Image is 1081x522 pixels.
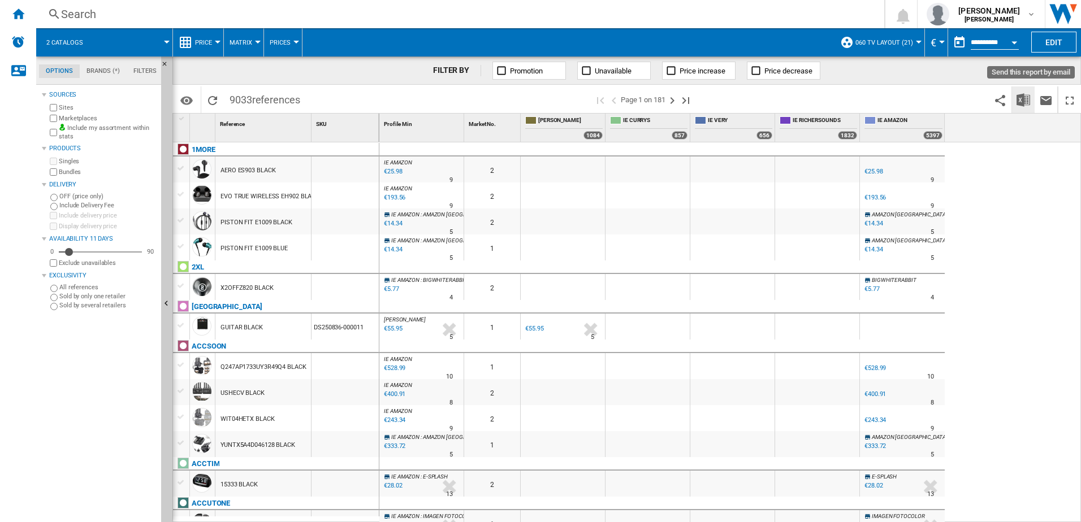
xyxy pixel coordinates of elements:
[492,62,566,80] button: Promotion
[421,513,475,519] span: : IMAGEN FOTOCOLOR
[391,211,420,217] span: IE AMAZON
[59,192,157,201] label: OFF (price only)
[201,86,224,113] button: Reload
[391,513,420,519] span: IE AMAZON
[764,67,812,75] span: Price decrease
[421,237,498,243] span: : AMAZON [GEOGRAPHIC_DATA]
[449,332,453,343] div: Delivery Time : 5 days
[446,489,453,500] div: Delivery Time : 13 days
[1058,86,1081,113] button: Maximize
[220,406,275,432] div: WIT04HETX BLACK
[220,236,288,262] div: PISTON FIT E1009 BLUE
[59,259,157,267] label: Exclude unavailables
[958,5,1020,16] span: [PERSON_NAME]
[316,121,327,127] span: SKU
[538,116,603,126] span: [PERSON_NAME]
[382,166,402,177] div: Last updated : Sunday, 14 September 2025 22:05
[50,125,57,140] input: Include my assortment within stats
[391,277,420,283] span: IE AMAZON
[192,300,262,314] div: Click to filter on that brand
[382,389,405,400] div: Last updated : Sunday, 14 September 2025 22:31
[464,156,520,182] div: 2
[421,277,467,283] span: : BIGWHITERABBIT
[464,208,520,234] div: 2
[382,218,402,229] div: Last updated : Sunday, 14 September 2025 22:06
[220,472,258,498] div: 15333 BLACK
[59,222,157,230] label: Display delivery price
[59,124,66,130] img: mysite-bg-18x18.png
[50,285,58,292] input: All references
[510,67,543,75] span: Promotion
[863,415,886,426] div: €243.34
[220,315,263,341] div: GUITAR BLACK
[923,131,942,140] div: 5397 offers sold by IE AMAZON
[49,90,157,99] div: Sources
[230,39,252,46] span: Matrix
[864,194,886,201] div: €193.56
[931,175,934,186] div: Delivery Time : 9 days
[608,114,690,142] div: IE CURRYS 857 offers sold by IE CURRYS
[49,271,157,280] div: Exclusivity
[192,114,215,131] div: Sort None
[384,185,412,192] span: IE AMAZON
[595,67,632,75] span: Unavailable
[314,114,379,131] div: Sort None
[679,86,693,113] button: Last page
[931,253,934,264] div: Delivery Time : 5 days
[591,332,594,343] div: Delivery Time : 5 days
[863,192,886,203] div: €193.56
[464,234,520,260] div: 1
[777,114,859,142] div: IE RICHERSOUNDS 1832 offers sold by IE RICHERSOUNDS
[872,513,924,519] span: IMAGEN FOTOCOLOR
[252,94,300,106] span: references
[464,274,520,300] div: 2
[665,86,679,113] button: Next page
[864,285,880,293] div: €5.77
[864,364,886,372] div: €528.99
[179,28,218,56] div: Price
[931,28,942,56] div: €
[192,497,230,510] div: Click to filter on that brand
[449,175,453,186] div: Delivery Time : 9 days
[59,168,157,176] label: Bundles
[220,380,265,406] div: USHECV BLACK
[931,397,934,408] div: Delivery Time : 8 days
[877,116,942,126] span: IE AMAZON
[220,210,292,236] div: PISTON FIT E1009 BLACK
[863,363,886,374] div: €528.99
[39,64,80,78] md-tab-item: Options
[863,389,886,400] div: €400.91
[382,441,405,452] div: Last updated : Sunday, 14 September 2025 22:14
[312,314,379,340] div: DS250836-000011
[224,86,306,110] span: 9033
[49,234,157,243] div: Availability 11 Days
[948,31,971,54] button: md-calendar
[59,103,157,112] label: Sites
[1035,86,1057,113] button: Send this report by email
[384,121,412,127] span: Profile Min
[864,442,886,450] div: €333.72
[864,416,886,424] div: €243.34
[931,423,934,434] div: Delivery Time : 9 days
[50,194,58,201] input: OFF (price only)
[433,65,481,76] div: FILTER BY
[59,301,157,310] label: Sold by several retailers
[863,284,880,295] div: €5.77
[672,131,687,140] div: 857 offers sold by IE CURRYS
[838,131,857,140] div: 1832 offers sold by IE RICHERSOUNDS
[872,473,897,480] span: E-SPLASH
[594,86,607,113] button: First page
[314,114,379,131] div: SKU Sort None
[464,314,520,340] div: 1
[49,180,157,189] div: Delivery
[863,441,886,452] div: €333.72
[469,121,496,127] span: Market No.
[449,292,453,303] div: Delivery Time : 4 days
[583,131,603,140] div: 1084 offers sold by IE HARVEY NORMAN
[925,28,948,56] md-menu: Currency
[862,114,945,142] div: IE AMAZON 5397 offers sold by IE AMAZON
[61,6,855,22] div: Search
[382,480,402,491] div: Last updated : Sunday, 14 September 2025 22:08
[384,356,412,362] span: IE AMAZON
